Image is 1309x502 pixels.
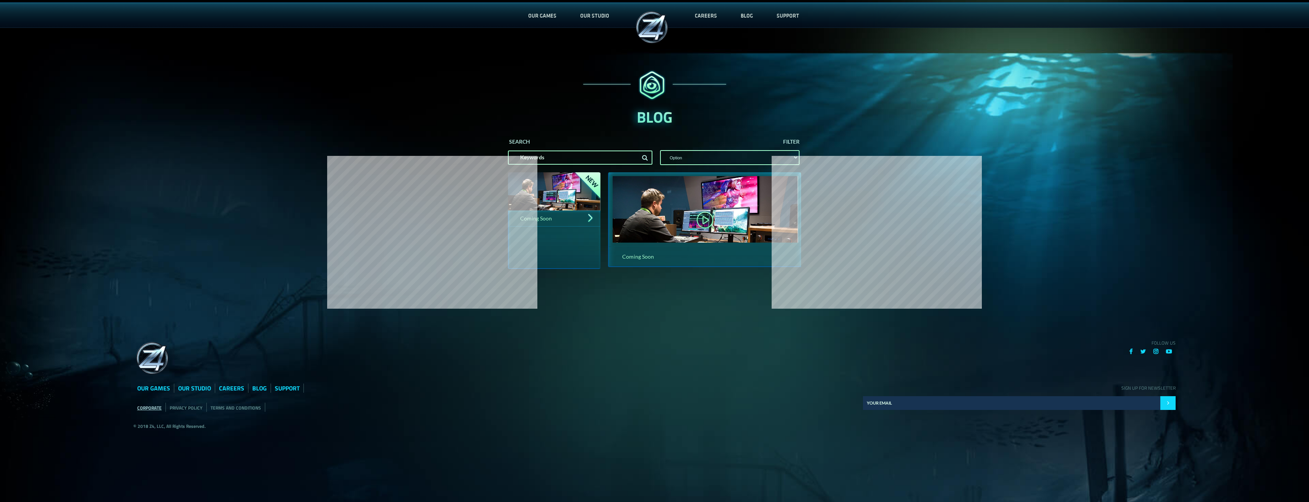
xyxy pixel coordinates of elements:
img: grid [133,339,172,377]
a: OUR STUDIO [568,3,621,28]
input: Submit [1160,396,1176,410]
a: CORPORATE [137,404,162,411]
img: palace [633,8,671,47]
img: video [694,208,717,232]
a: CAREERS [219,384,244,393]
a: SUPPORT [765,3,811,28]
label: FILTER [783,138,803,149]
a: palace Coming Soon img [504,172,605,269]
a: video Coming Soon [604,172,805,269]
a: BLOG [252,384,267,393]
a: OUR GAMES [516,3,568,28]
strong: © 2018 Z4, LLC, All Rights Reserved. [133,423,206,430]
a: TERMS AND CONDITIONS [211,404,261,411]
a: BLOG [729,3,765,28]
input: E-mail [863,396,1160,410]
input: Keywords [508,151,652,165]
p: SIGN UP FOR NEWSLETTER [863,384,1176,392]
img: palace [576,67,733,104]
a: OUR GAMES [137,384,170,393]
a: SUPPORT [275,384,300,393]
h1: Coming Soon [611,249,704,264]
img: palace [561,172,600,214]
label: SEARCH [506,138,532,149]
a: OUR STUDIO [178,384,211,393]
a: PRIVACY POLICY [170,404,203,411]
a: CAREERS [683,3,729,28]
b: BLOG [637,105,672,129]
h1: Coming Soon [509,211,602,227]
img: img [587,212,594,223]
p: FOLLOW US [863,339,1176,347]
